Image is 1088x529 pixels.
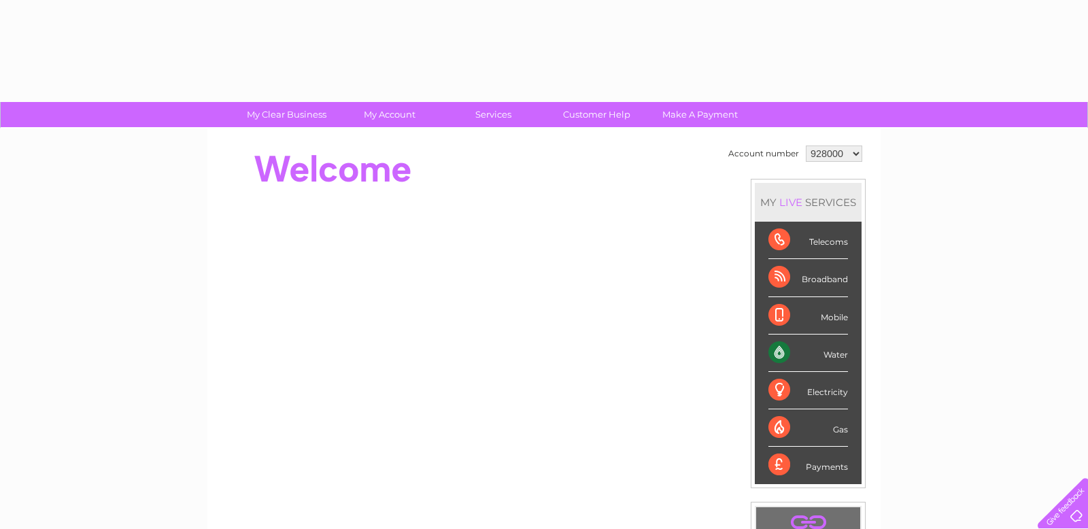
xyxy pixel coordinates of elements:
[768,372,848,409] div: Electricity
[334,102,446,127] a: My Account
[768,447,848,483] div: Payments
[768,297,848,335] div: Mobile
[541,102,653,127] a: Customer Help
[777,196,805,209] div: LIVE
[768,335,848,372] div: Water
[725,142,802,165] td: Account number
[768,409,848,447] div: Gas
[768,259,848,296] div: Broadband
[231,102,343,127] a: My Clear Business
[437,102,549,127] a: Services
[755,183,862,222] div: MY SERVICES
[644,102,756,127] a: Make A Payment
[768,222,848,259] div: Telecoms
